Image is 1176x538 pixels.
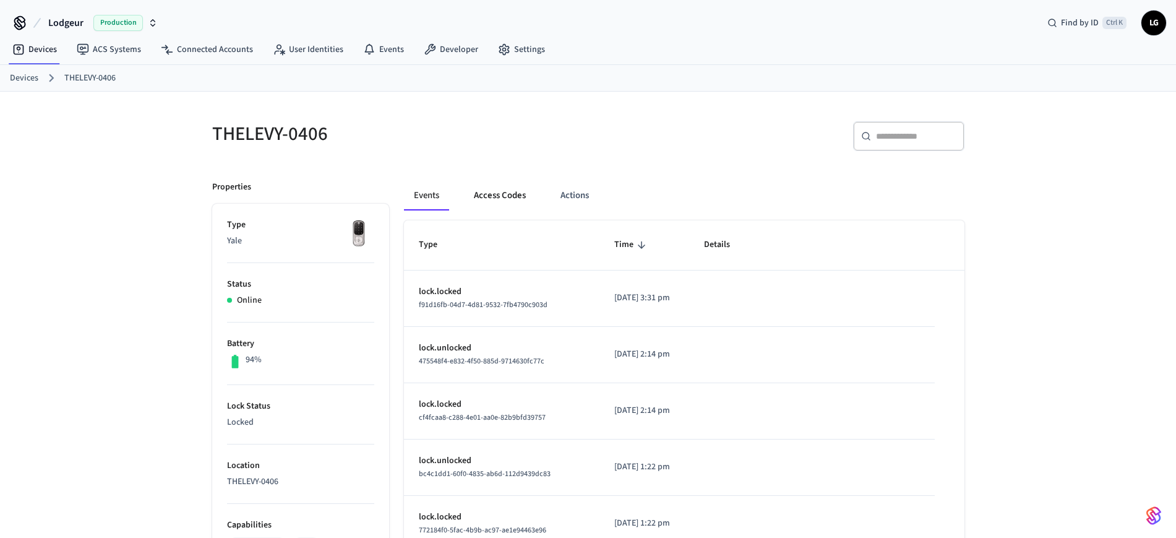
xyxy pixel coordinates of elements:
span: LG [1143,12,1165,34]
button: LG [1141,11,1166,35]
span: Details [704,235,746,254]
p: Type [227,219,374,232]
span: cf4fcaa8-c288-4e01-aa0e-82b9bfd39757 [419,412,546,423]
span: Production [93,15,143,31]
a: Events [353,38,414,61]
p: lock.unlocked [419,454,585,467]
p: [DATE] 2:14 pm [614,348,674,361]
button: Actions [551,181,599,210]
img: SeamLogoGradient.69752ec5.svg [1146,506,1161,526]
a: Settings [488,38,555,61]
div: Find by IDCtrl K [1037,12,1136,34]
span: Ctrl K [1102,17,1127,29]
span: bc4c1dd1-60f0-4835-ab6d-112d9439dc83 [419,469,551,479]
span: Time [614,235,650,254]
button: Access Codes [464,181,536,210]
span: 475548f4-e832-4f50-885d-9714630fc77c [419,356,544,367]
p: [DATE] 3:31 pm [614,292,674,305]
p: [DATE] 2:14 pm [614,404,674,417]
p: lock.locked [419,511,585,524]
p: Yale [227,235,374,248]
p: Battery [227,337,374,350]
p: lock.locked [419,398,585,411]
p: lock.unlocked [419,342,585,355]
p: Location [227,459,374,472]
p: [DATE] 1:22 pm [614,461,674,474]
p: 94% [246,354,262,367]
a: THELEVY-0406 [64,72,116,85]
p: Locked [227,416,374,429]
button: Events [404,181,449,210]
a: User Identities [263,38,353,61]
img: Yale Assure Touchscreen Wifi Smart Lock, Satin Nickel, Front [343,219,374,249]
p: lock.locked [419,285,585,298]
p: [DATE] 1:22 pm [614,517,674,530]
span: 772184f0-5fac-4b9b-ac97-ae1e94463e96 [419,525,546,536]
span: Find by ID [1061,17,1099,29]
p: Properties [212,181,251,194]
h5: THELEVY-0406 [212,121,581,147]
p: Status [227,278,374,291]
a: ACS Systems [67,38,151,61]
span: Type [419,235,453,254]
a: Devices [10,72,38,85]
p: THELEVY-0406 [227,475,374,488]
span: Lodgeur [48,15,84,30]
p: Lock Status [227,400,374,413]
div: ant example [404,181,964,210]
a: Devices [2,38,67,61]
p: Online [237,294,262,307]
a: Developer [414,38,488,61]
p: Capabilities [227,519,374,532]
a: Connected Accounts [151,38,263,61]
span: f91d16fb-04d7-4d81-9532-7fb4790c903d [419,300,547,310]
